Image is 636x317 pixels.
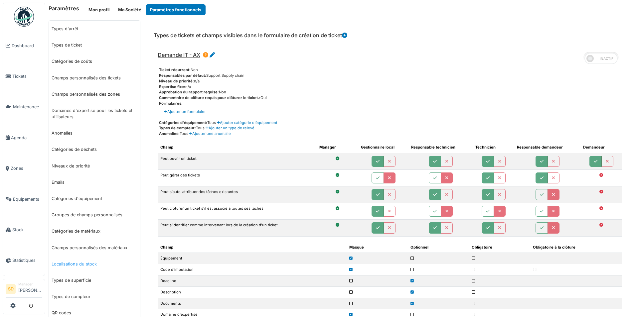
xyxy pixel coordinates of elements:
a: Champs personnalisés des tickets [49,70,140,86]
a: Dashboard [3,30,45,61]
a: Catégories de matériaux [49,223,140,239]
a: Groupes de champs personnalisés [49,207,140,223]
div: n/a [159,78,622,84]
span: Expertise fixe: [159,84,185,89]
span: Zones [11,165,42,171]
a: Ajouter un type de relevé [205,126,254,130]
td: Peut clôturer un ticket s'il est associé à toutes ses tâches [158,203,317,220]
button: Paramètres fonctionnels [146,4,206,15]
div: Oui [159,95,622,101]
a: Catégories de coûts [49,53,140,69]
span: Stock [12,227,42,233]
a: Champs personnalisés des matériaux [49,240,140,256]
div: Non [159,89,622,95]
a: Ajouter une anomalie [188,131,231,136]
a: Stock [3,214,45,245]
a: Zones [3,153,45,184]
span: Niveau de priorité: [159,79,194,83]
th: Champ [158,242,347,253]
a: Types d'arrêt [49,21,140,37]
th: Gestionnaire local [358,142,409,153]
a: Ajouter un formulaire [164,109,206,115]
span: Catégories d'équipement: [159,120,207,125]
div: Tous [159,120,622,126]
h6: Types de tickets et champs visibles dans le formulaire de création de ticket [154,32,347,39]
td: Documents [158,298,347,309]
th: Manager [317,142,358,153]
span: Anomalies: [159,131,180,136]
th: Demandeur [580,142,622,153]
span: Statistiques [12,257,42,264]
th: Responsable demandeur [514,142,581,153]
img: Badge_color-CXgf-gQk.svg [14,7,34,27]
span: Demande IT - AX [158,52,200,58]
a: Catégories de déchets [49,141,140,158]
a: Types de ticket [49,37,140,53]
a: Niveaux de priorité [49,158,140,174]
span: Dashboard [12,43,42,49]
th: Technicien [473,142,514,153]
td: Peut s'identifier comme intervenant lors de la création d'un ticket [158,220,317,236]
span: Types de compteur: [159,126,196,130]
div: n/a [159,84,622,90]
button: Ma Société [114,4,146,15]
a: Domaines d'expertise pour les tickets et utilisateurs [49,102,140,125]
li: [PERSON_NAME] [18,282,42,296]
th: Obligatoire [469,242,530,253]
td: Code d'imputation [158,264,347,275]
td: Peut s'auto-attribuer des tâches existantes [158,186,317,203]
a: Catégories d'équipement [49,190,140,207]
th: Optionnel [408,242,469,253]
th: Masqué [347,242,408,253]
a: Emails [49,174,140,190]
span: Responsables par défaut: [159,73,206,78]
div: Manager [18,282,42,287]
div: Non [159,67,622,73]
a: SD Manager[PERSON_NAME] [6,282,42,298]
li: SD [6,284,16,294]
a: Statistiques [3,245,45,276]
td: Description [158,286,347,298]
div: Support Supply chain [159,73,622,78]
span: Agenda [11,135,42,141]
span: Approbation du rapport requise: [159,90,219,94]
span: Commentaire de clôture requis pour clôturer le ticket.: [159,95,260,100]
div: Tous [159,125,622,131]
a: Agenda [3,122,45,153]
a: Champs personnalisés des zones [49,86,140,102]
a: Équipements [3,184,45,214]
a: Types de compteur [49,288,140,305]
a: Localisations du stock [49,256,140,272]
a: Types de superficie [49,272,140,288]
th: Responsable technicien [408,142,473,153]
a: Ajouter catégorie d'équipement [216,120,277,125]
th: Obligatoire à la clôture [530,242,622,253]
a: Maintenance [3,92,45,122]
td: Équipement [158,253,347,264]
span: Ticket récurrent: [159,67,191,72]
td: Deadline [158,275,347,287]
span: Formulaires: [159,101,183,106]
span: Équipements [13,196,42,202]
span: Maintenance [13,104,42,110]
span: Tickets [12,73,42,79]
td: Peut gérer des tickets [158,169,317,186]
a: Tickets [3,61,45,91]
td: Peut ouvrir un ticket [158,153,317,169]
h6: Paramètres [49,5,79,12]
div: Tous [159,131,622,137]
button: Mon profil [84,4,114,15]
th: Champ [158,142,317,153]
a: Anomalies [49,125,140,141]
